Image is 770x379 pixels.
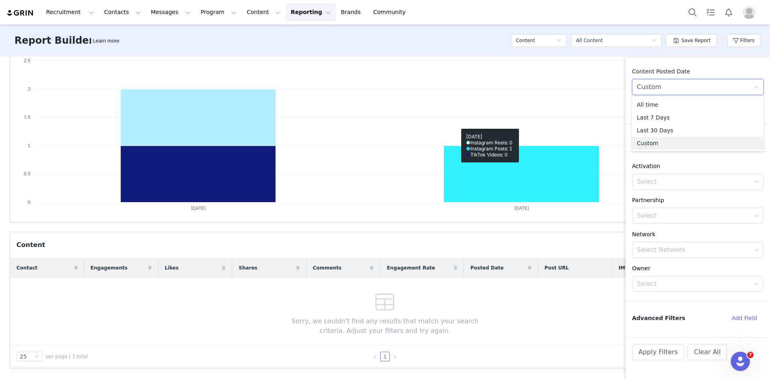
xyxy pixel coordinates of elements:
[514,205,529,211] text: [DATE]
[165,264,179,272] span: Likes
[286,3,336,21] button: Reporting
[545,264,569,272] span: Post URL
[380,352,390,361] li: 1
[41,3,99,21] button: Recruitment
[632,162,764,170] div: Activation
[91,264,128,272] span: Engagements
[731,352,750,371] iframe: Intercom live chat
[146,3,195,21] button: Messages
[99,3,146,21] button: Contacts
[754,247,759,253] i: icon: down
[666,34,717,47] button: Save Report
[381,352,389,361] a: 1
[637,246,752,254] div: Select Network
[652,38,657,44] i: icon: down
[754,85,759,90] i: icon: down
[91,37,121,45] div: Tooltip anchor
[632,196,764,205] div: Partnership
[632,98,764,111] li: All time
[280,316,491,336] span: Sorry, we couldn't find any results that match your search criteria. Adjust your filters and try ...
[754,179,759,185] i: icon: down
[738,6,764,19] button: Profile
[632,111,764,124] li: Last 7 Days
[336,3,368,21] a: Brands
[196,3,241,21] button: Program
[470,264,504,272] span: Posted Date
[28,143,30,148] text: 1
[557,38,561,44] i: icon: down
[747,352,754,358] span: 7
[637,212,752,220] div: Select
[20,352,27,361] div: 25
[46,353,87,360] span: per page | 3 total
[16,240,45,250] div: Content
[687,344,727,360] button: Clear All
[632,137,764,150] li: Custom
[754,282,759,287] i: icon: down
[24,58,30,63] text: 2.5
[16,264,37,272] span: Contact
[392,355,397,359] i: icon: right
[743,6,756,19] img: placeholder-profile.jpg
[637,79,661,95] div: Custom
[34,354,39,360] i: icon: down
[313,264,342,272] span: Comments
[373,355,378,359] i: icon: left
[725,312,764,324] button: Add Field
[6,9,34,17] img: grin logo
[24,171,30,176] text: 0.5
[516,34,535,47] h5: Content
[618,264,629,272] span: IMV
[24,114,30,120] text: 1.5
[28,86,30,92] text: 2
[632,124,764,137] li: Last 30 Days
[684,3,701,21] button: Search
[637,178,752,186] div: Select
[239,264,257,272] span: Shares
[390,352,399,361] li: Next Page
[632,68,690,75] span: Content Posted Date
[754,213,759,219] i: icon: down
[637,280,750,288] div: Select
[191,205,206,211] text: [DATE]
[10,232,760,368] article: Content
[632,264,764,273] div: Owner
[387,264,435,272] span: Engagement Rate
[242,3,286,21] button: Content
[632,230,764,239] div: Network
[720,3,738,21] button: Notifications
[727,34,760,47] button: Filters
[28,199,30,205] text: 0
[632,314,685,322] span: Advanced Filters
[14,33,93,48] h3: Report Builder
[371,352,380,361] li: Previous Page
[702,3,719,21] a: Tasks
[632,344,684,360] button: Apply Filters
[369,3,414,21] a: Community
[576,34,602,47] div: All Content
